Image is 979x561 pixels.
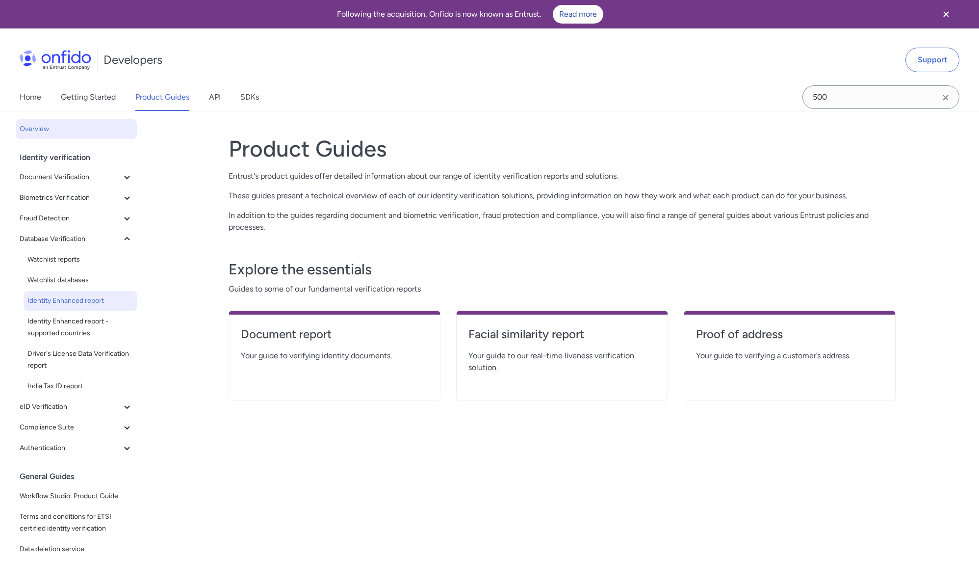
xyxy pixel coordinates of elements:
h1: Developers [103,52,162,68]
button: Authentication [16,438,137,458]
span: Database Verification [20,233,121,245]
h4: Proof of address [696,326,883,342]
span: Watchlist reports [27,254,133,266]
button: Database Verification [16,229,137,249]
span: Workflow Studio: Product Guide [20,490,133,502]
span: Compliance Suite [20,422,121,433]
span: Your guide to verifying a customer’s address. [696,350,883,362]
span: Identity Enhanced report - supported countries [27,316,133,339]
a: Terms and conditions for ETSI certified identity verification [16,507,137,538]
p: These guides present a technical overview of each of our identity verification solutions, providi... [229,190,896,202]
span: Driver's License Data Verification report [27,348,133,372]
img: Onfido Logo [20,50,91,70]
a: Workflow Studio: Product Guide [16,486,137,506]
span: Fraud Detection [20,213,121,224]
span: Watchlist databases [27,274,133,286]
a: Watchlist reports [24,250,137,269]
span: Document Verification [20,171,121,183]
input: Onfido search input field [802,85,959,109]
svg: Clear search field button [940,92,952,104]
a: Product Guides [135,83,189,111]
p: Entrust's product guides offer detailed information about our range of identity verification repo... [229,170,896,182]
h1: Product Guides [229,135,896,162]
h3: Explore the essentials [229,260,896,279]
h4: Facial similarity report [468,326,656,342]
a: Overview [16,119,137,139]
button: Fraud Detection [16,209,137,228]
div: Identity verification [20,148,141,167]
span: Authentication [20,442,121,454]
span: Biometrics Verification [20,192,121,204]
a: Support [905,48,959,72]
a: Home [20,83,41,111]
button: Biometrics Verification [16,188,137,208]
p: In addition to the guides regarding document and biometric verification, fraud protection and com... [229,210,896,233]
button: eID Verification [16,397,137,417]
a: API [209,83,221,111]
span: Guides to some of our fundamental verification reports [229,283,896,295]
svg: Close banner [940,8,952,20]
a: Identity Enhanced report [24,291,137,311]
a: Driver's License Data Verification report [24,344,137,375]
span: eID Verification [20,401,121,413]
span: Identity Enhanced report [27,295,133,307]
a: Identity Enhanced report - supported countries [24,312,137,343]
h4: Document report [241,326,428,342]
a: Proof of address [696,326,883,350]
a: SDKs [240,83,259,111]
a: Data deletion service [16,539,137,559]
div: Following the acquisition, Onfido is now known as Entrust. [12,5,928,24]
button: Document Verification [16,167,137,187]
span: Data deletion service [20,543,133,555]
button: Compliance Suite [16,418,137,437]
a: Document report [241,326,428,350]
a: Getting Started [61,83,116,111]
span: Overview [20,123,133,135]
span: Terms and conditions for ETSI certified identity verification [20,511,133,534]
a: Facial similarity report [468,326,656,350]
span: Your guide to verifying identity documents. [241,350,428,362]
a: Watchlist databases [24,270,137,290]
div: General Guides [20,467,141,486]
span: Your guide to our real-time liveness verification solution. [468,350,656,374]
a: India Tax ID report [24,376,137,396]
span: India Tax ID report [27,380,133,392]
a: Read more [553,5,603,24]
button: Close banner [928,2,964,27]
